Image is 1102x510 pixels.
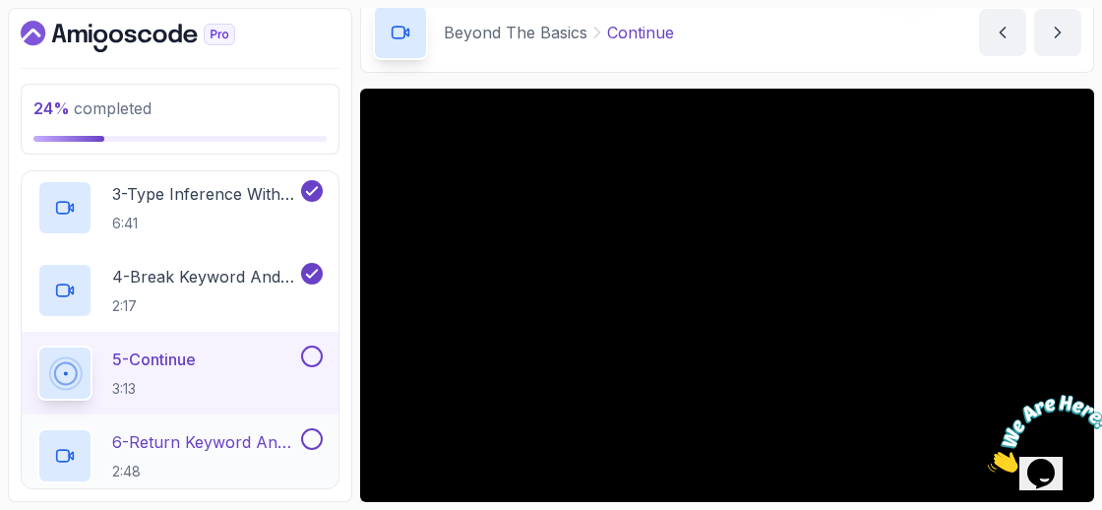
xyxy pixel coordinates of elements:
[8,8,130,86] img: Chat attention grabber
[112,462,297,481] p: 2:48
[112,348,196,371] p: 5 - Continue
[33,98,70,118] span: 24 %
[980,387,1102,480] iframe: chat widget
[8,8,16,25] span: 1
[37,346,323,401] button: 5-Continue3:13
[37,428,323,483] button: 6-Return Keyword And Void Methods2:48
[112,430,297,454] p: 6 - Return Keyword And Void Methods
[607,21,674,44] p: Continue
[21,21,280,52] a: Dashboard
[33,98,152,118] span: completed
[1034,9,1081,56] button: next content
[444,21,587,44] p: Beyond The Basics
[37,263,323,318] button: 4-Break Keyword And Loops2:17
[112,214,297,233] p: 6:41
[112,379,196,399] p: 3:13
[112,296,297,316] p: 2:17
[112,265,297,288] p: 4 - Break Keyword And Loops
[979,9,1026,56] button: previous content
[112,182,297,206] p: 3 - Type Inference With Var
[37,180,323,235] button: 3-Type Inference With Var6:41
